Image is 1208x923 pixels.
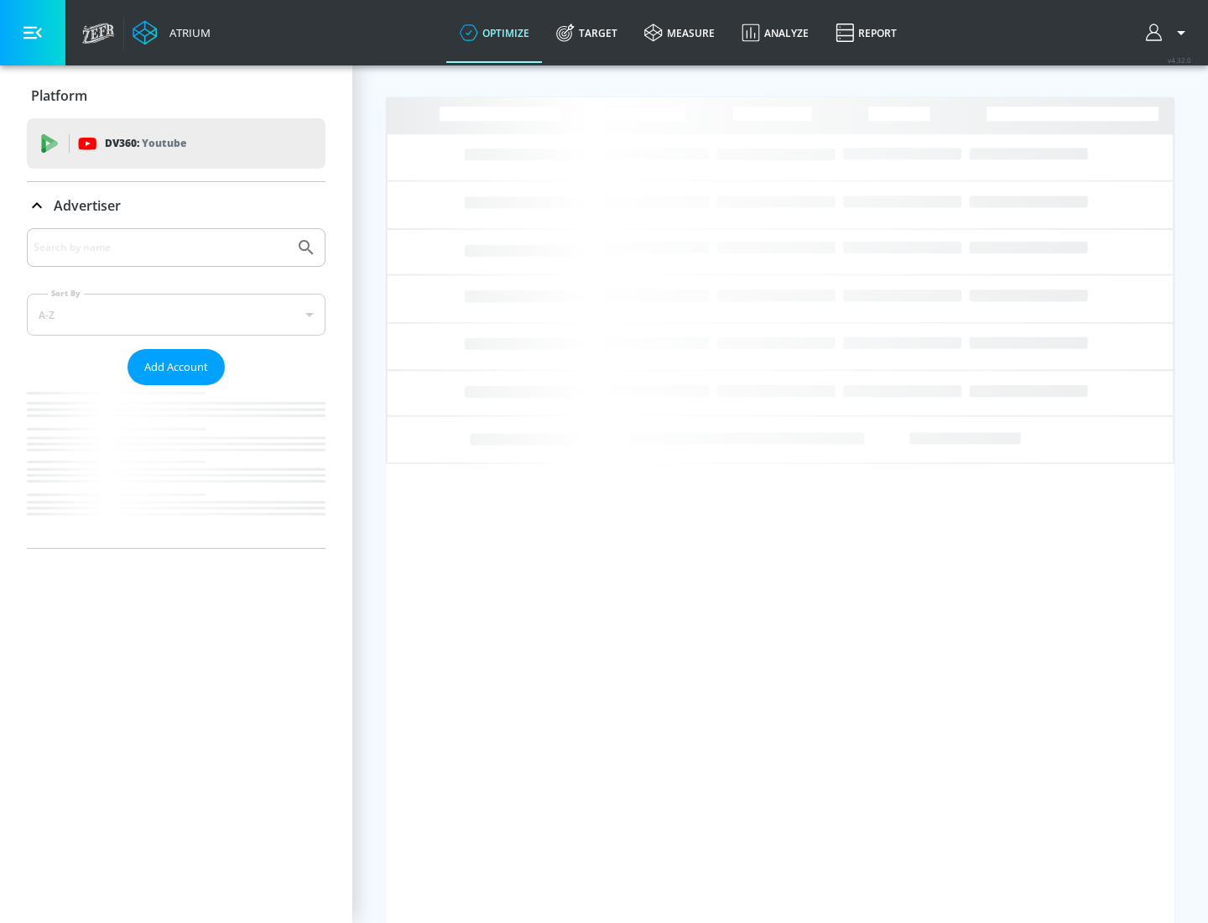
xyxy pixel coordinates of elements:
span: Add Account [144,357,208,377]
p: DV360: [105,134,186,153]
a: Report [822,3,910,63]
p: Youtube [142,134,186,152]
p: Advertiser [54,196,121,215]
label: Sort By [48,288,84,299]
span: v 4.32.0 [1168,55,1191,65]
a: Target [543,3,631,63]
div: Advertiser [27,182,325,229]
nav: list of Advertiser [27,385,325,548]
div: Atrium [163,25,211,40]
a: Atrium [133,20,211,45]
a: measure [631,3,728,63]
div: A-Z [27,294,325,336]
div: DV360: Youtube [27,118,325,169]
input: Search by name [34,237,288,258]
div: Advertiser [27,228,325,548]
div: Platform [27,72,325,119]
a: Analyze [728,3,822,63]
p: Platform [31,86,87,105]
a: optimize [446,3,543,63]
button: Add Account [128,349,225,385]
